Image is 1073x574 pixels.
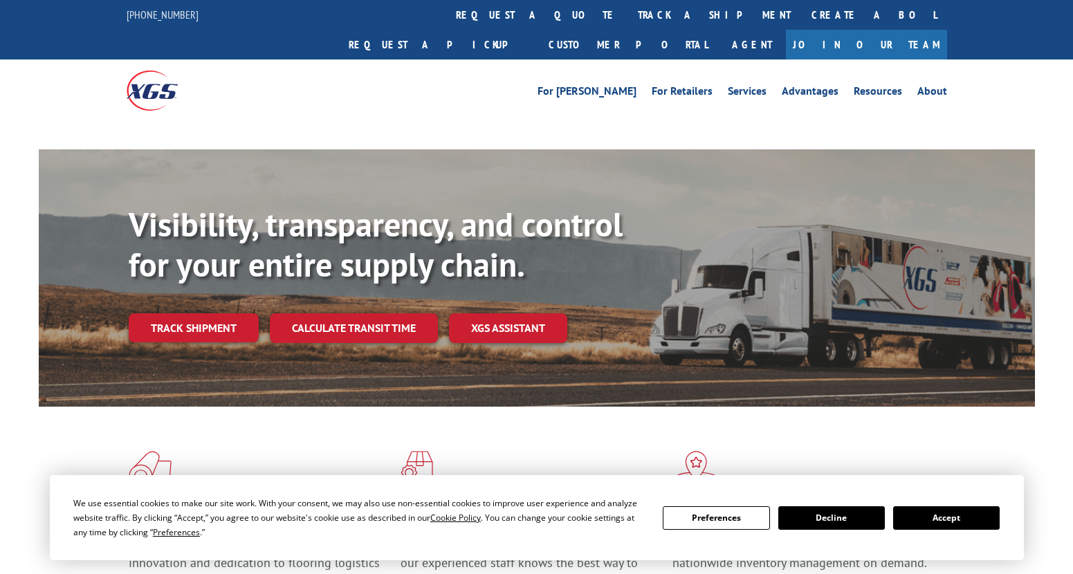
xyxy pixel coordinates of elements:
[153,526,200,538] span: Preferences
[782,86,838,101] a: Advantages
[129,203,623,286] b: Visibility, transparency, and control for your entire supply chain.
[538,30,718,59] a: Customer Portal
[127,8,199,21] a: [PHONE_NUMBER]
[854,86,902,101] a: Resources
[778,506,885,530] button: Decline
[129,451,172,487] img: xgs-icon-total-supply-chain-intelligence-red
[73,496,646,539] div: We use essential cookies to make our site work. With your consent, we may also use non-essential ...
[129,313,259,342] a: Track shipment
[786,30,947,59] a: Join Our Team
[672,451,720,487] img: xgs-icon-flagship-distribution-model-red
[652,86,713,101] a: For Retailers
[663,506,769,530] button: Preferences
[50,475,1024,560] div: Cookie Consent Prompt
[430,512,481,524] span: Cookie Policy
[718,30,786,59] a: Agent
[401,451,433,487] img: xgs-icon-focused-on-flooring-red
[270,313,438,343] a: Calculate transit time
[728,86,767,101] a: Services
[338,30,538,59] a: Request a pickup
[917,86,947,101] a: About
[893,506,1000,530] button: Accept
[538,86,636,101] a: For [PERSON_NAME]
[449,313,567,343] a: XGS ASSISTANT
